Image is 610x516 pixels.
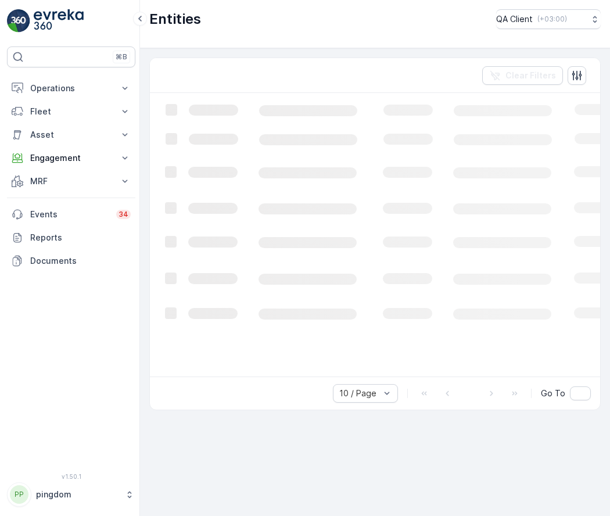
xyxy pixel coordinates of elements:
[7,203,135,226] a: Events34
[7,146,135,170] button: Engagement
[30,255,131,267] p: Documents
[36,489,119,500] p: pingdom
[496,9,601,29] button: QA Client(+03:00)
[7,473,135,480] span: v 1.50.1
[34,9,84,33] img: logo_light-DOdMpM7g.png
[7,226,135,249] a: Reports
[119,210,128,219] p: 34
[482,66,563,85] button: Clear Filters
[116,52,127,62] p: ⌘B
[10,485,28,504] div: PP
[30,209,109,220] p: Events
[541,388,565,399] span: Go To
[505,70,556,81] p: Clear Filters
[7,100,135,123] button: Fleet
[149,10,201,28] p: Entities
[537,15,567,24] p: ( +03:00 )
[30,83,112,94] p: Operations
[7,170,135,193] button: MRF
[30,106,112,117] p: Fleet
[30,232,131,243] p: Reports
[30,129,112,141] p: Asset
[7,9,30,33] img: logo
[7,482,135,507] button: PPpingdom
[30,175,112,187] p: MRF
[30,152,112,164] p: Engagement
[496,13,533,25] p: QA Client
[7,123,135,146] button: Asset
[7,77,135,100] button: Operations
[7,249,135,273] a: Documents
